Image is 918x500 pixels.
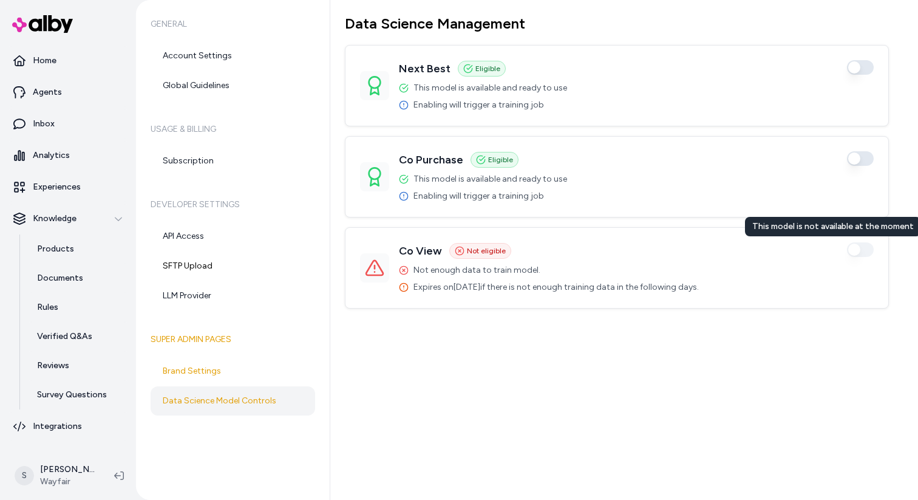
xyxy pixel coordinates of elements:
[5,46,131,75] a: Home
[151,281,315,310] a: LLM Provider
[25,264,131,293] a: Documents
[5,78,131,107] a: Agents
[151,7,315,41] h6: General
[5,109,131,139] a: Inbox
[151,41,315,70] a: Account Settings
[33,420,82,433] p: Integrations
[33,181,81,193] p: Experiences
[25,351,131,380] a: Reviews
[5,173,131,202] a: Experiences
[413,99,544,111] span: Enabling will trigger a training job
[151,112,315,146] h6: Usage & Billing
[25,322,131,351] a: Verified Q&As
[475,64,500,74] span: Eligible
[399,242,442,259] h3: Co View
[151,386,315,416] a: Data Science Model Controls
[33,213,76,225] p: Knowledge
[37,360,69,372] p: Reviews
[40,476,95,488] span: Wayfair
[7,456,104,495] button: S[PERSON_NAME]Wayfair
[40,464,95,476] p: [PERSON_NAME]
[33,55,56,67] p: Home
[151,323,315,357] h6: Super Admin Pages
[33,86,62,98] p: Agents
[467,246,506,256] span: Not eligible
[413,281,699,293] span: Expires on [DATE] if there is not enough training data in the following days.
[25,380,131,409] a: Survey Questions
[15,466,34,485] span: S
[413,190,544,202] span: Enabling will trigger a training job
[33,149,70,162] p: Analytics
[151,71,315,100] a: Global Guidelines
[37,243,74,255] p: Products
[5,141,131,170] a: Analytics
[345,15,889,33] h1: Data Science Management
[488,155,513,165] span: Eligible
[151,357,315,386] a: Brand Settings
[12,15,73,33] img: alby Logo
[25,293,131,322] a: Rules
[37,330,92,343] p: Verified Q&As
[413,82,567,94] span: This model is available and ready to use
[33,118,55,130] p: Inbox
[399,60,450,77] h3: Next Best
[5,412,131,441] a: Integrations
[37,301,58,313] p: Rules
[151,252,315,281] a: SFTP Upload
[413,173,567,185] span: This model is available and ready to use
[25,235,131,264] a: Products
[151,146,315,176] a: Subscription
[37,272,83,284] p: Documents
[399,151,463,168] h3: Co Purchase
[151,222,315,251] a: API Access
[151,188,315,222] h6: Developer Settings
[5,204,131,233] button: Knowledge
[37,389,107,401] p: Survey Questions
[413,264,540,276] span: Not enough data to train model.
